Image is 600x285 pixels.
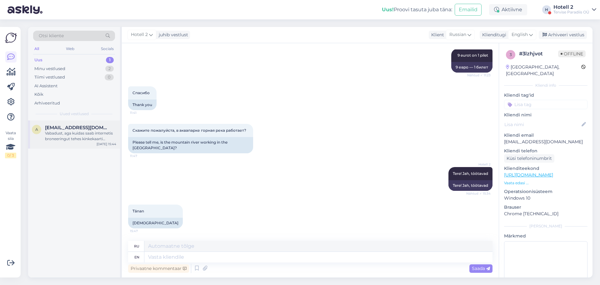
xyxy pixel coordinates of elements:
div: Arhiveeritud [34,100,60,106]
div: 2 [105,66,114,72]
span: Tere! Jah, töötavad [453,171,488,176]
div: juhib vestlust [156,32,188,38]
div: Proovi tasuta juba täna: [382,6,452,13]
div: [DATE] 15:44 [97,142,116,146]
div: Socials [100,45,115,53]
p: Kliendi email [504,132,587,139]
span: 15:47 [130,229,153,233]
span: Saada [472,266,490,271]
div: [PERSON_NAME] [504,223,587,229]
p: Brauser [504,204,587,211]
div: AI Assistent [34,83,57,89]
div: 0 / 3 [5,153,16,158]
div: Hotell 2 [553,5,589,10]
div: H [542,5,551,14]
button: Emailid [455,4,482,16]
span: Otsi kliente [39,33,64,39]
p: Windows 10 [504,195,587,201]
div: Vaata siia [5,130,16,158]
div: Uus [34,57,42,63]
div: Tervise Paradiis OÜ [553,10,589,15]
div: Aktiivne [489,4,527,15]
div: Arhiveeri vestlus [539,31,587,39]
div: ru [134,241,139,252]
p: [EMAIL_ADDRESS][DOMAIN_NAME] [504,139,587,145]
a: Hotell 2Tervise Paradiis OÜ [553,5,596,15]
p: Kliendi telefon [504,148,587,154]
span: Uued vestlused [60,111,89,117]
p: Kliendi tag'id [504,92,587,99]
span: English [512,31,528,38]
span: Nähtud ✓ 15:34 [466,191,491,196]
span: 3 [510,52,512,57]
div: Klienditugi [480,32,506,38]
p: Klienditeekond [504,165,587,172]
span: Russian [449,31,466,38]
div: Web [65,45,76,53]
span: a [35,127,38,132]
p: Kliendi nimi [504,112,587,118]
input: Lisa nimi [504,121,580,128]
div: en [134,252,139,262]
span: 11:41 [130,110,153,115]
div: [DEMOGRAPHIC_DATA] [128,218,183,228]
p: Märkmed [504,233,587,239]
div: Kliendi info [504,83,587,88]
input: Lisa tag [504,100,587,109]
div: [GEOGRAPHIC_DATA], [GEOGRAPHIC_DATA] [506,64,581,77]
div: All [33,45,40,53]
span: 9 eurot on 1 pilet [457,53,488,58]
span: Hotell 2 [131,31,148,38]
div: Kõik [34,91,43,98]
span: Offline [558,50,586,57]
span: 11:47 [130,154,153,158]
p: Chrome [TECHNICAL_ID] [504,211,587,217]
b: Uus! [382,7,394,13]
span: Hotell 2 [467,162,491,167]
div: Klient [429,32,444,38]
span: Спасибо [132,90,150,95]
div: Thank you [128,99,157,110]
img: Askly Logo [5,32,17,44]
div: 1 [106,57,114,63]
div: 9 евро — 1 билет [451,62,492,73]
div: Minu vestlused [34,66,65,72]
div: Küsi telefoninumbrit [504,154,554,163]
div: Vabadust, aga kuidas saab internetis broneeringut tehes kinkekaarti kasutada? [45,130,116,142]
div: Tere! Jah, töötavad [448,180,492,191]
span: Скажите пожалуйста, в аквапарке горная река работает? [132,128,246,133]
span: aneteerm@gmail.com [45,125,110,130]
a: [URL][DOMAIN_NAME] [504,172,553,178]
div: Tiimi vestlused [34,74,65,80]
span: Tänan [132,209,144,213]
div: Privaatne kommentaar [128,264,189,273]
div: Please tell me, is the mountain river working in the [GEOGRAPHIC_DATA]? [128,137,253,153]
span: Nähtud ✓ 11:23 [467,73,491,78]
p: Operatsioonisüsteem [504,188,587,195]
div: 0 [105,74,114,80]
div: # 3lzhjvot [519,50,558,58]
p: Vaata edasi ... [504,180,587,186]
